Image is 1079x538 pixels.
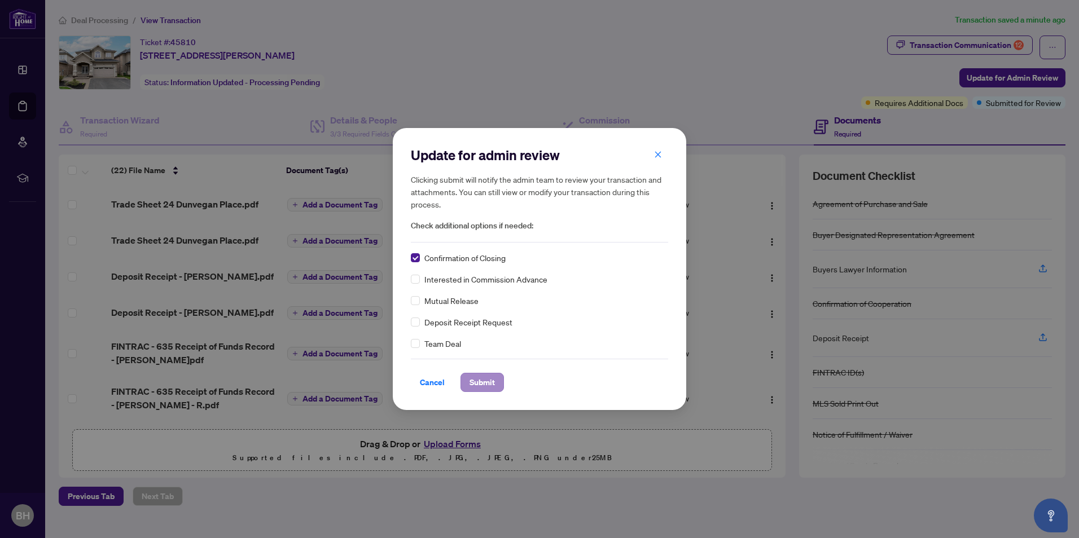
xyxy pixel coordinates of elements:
span: Submit [470,373,495,391]
span: Check additional options if needed: [411,219,668,232]
h2: Update for admin review [411,146,668,164]
span: Team Deal [424,337,461,350]
button: Submit [460,373,504,392]
button: Open asap [1034,499,1068,532]
span: Confirmation of Closing [424,252,506,264]
span: Deposit Receipt Request [424,316,512,328]
span: Interested in Commission Advance [424,273,547,285]
span: Cancel [420,373,445,391]
h5: Clicking submit will notify the admin team to review your transaction and attachments. You can st... [411,173,668,210]
button: Cancel [411,373,454,392]
span: close [654,151,662,158]
span: Mutual Release [424,294,479,307]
